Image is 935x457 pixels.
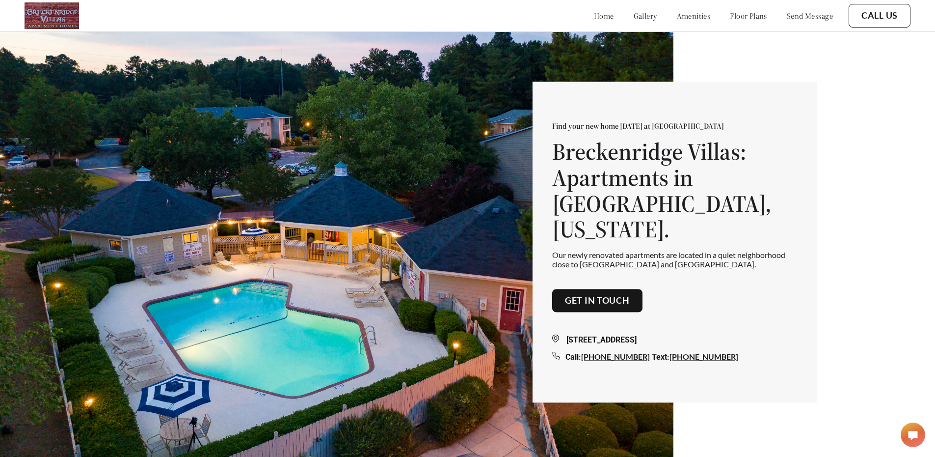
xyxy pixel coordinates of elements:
a: [PHONE_NUMBER] [669,352,738,362]
a: Call Us [861,10,898,21]
button: Get in touch [552,289,642,313]
a: gallery [634,11,657,21]
p: Our newly renovated apartments are located in a quiet neighborhood close to [GEOGRAPHIC_DATA] and... [552,251,798,269]
a: amenities [677,11,711,21]
a: [PHONE_NUMBER] [581,352,650,362]
span: Text: [652,353,669,362]
p: Find your new home [DATE] at [GEOGRAPHIC_DATA] [552,121,798,131]
div: [STREET_ADDRESS] [552,335,798,346]
button: Call Us [849,4,910,28]
span: Call: [565,353,581,362]
a: floor plans [730,11,767,21]
h1: Breckenridge Villas: Apartments in [GEOGRAPHIC_DATA], [US_STATE]. [552,139,798,242]
img: Company logo [25,2,79,29]
a: Get in touch [565,295,630,306]
a: home [594,11,614,21]
a: send message [787,11,833,21]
